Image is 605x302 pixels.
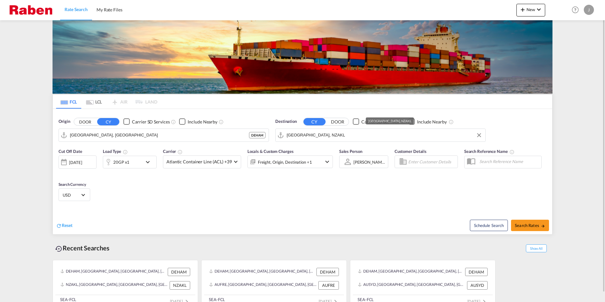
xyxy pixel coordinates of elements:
[56,95,81,109] md-tab-item: FCL
[535,6,543,13] md-icon: icon-chevron-down
[59,129,269,142] md-input-container: Hamburg, DEHAM
[219,119,224,124] md-icon: Unchecked: Ignores neighbouring ports when fetching rates.Checked : Includes neighbouring ports w...
[171,119,176,124] md-icon: Unchecked: Search for CY (Container Yard) services for all selected carriers.Checked : Search for...
[81,95,107,109] md-tab-item: LCL
[123,118,170,125] md-checkbox: Checkbox No Ink
[395,149,427,154] span: Customer Details
[209,268,315,276] div: DEHAM, Hamburg, Germany, Western Europe, Europe
[339,149,362,154] span: Sales Person
[249,132,265,138] div: DEHAM
[103,149,128,154] span: Load Type
[123,149,128,154] md-icon: icon-information-outline
[353,160,431,165] div: [PERSON_NAME] ([GEOGRAPHIC_DATA])
[179,118,217,125] md-checkbox: Checkbox No Ink
[247,155,333,168] div: Freight Origin Destination Factory Stuffingicon-chevron-down
[53,109,552,234] div: Origin DOOR CY Checkbox No InkUnchecked: Search for CY (Container Yard) services for all selected...
[53,241,112,255] div: Recent Searches
[509,149,515,154] md-icon: Your search will be saved by the below given name
[70,130,249,140] input: Search by Port
[408,157,456,167] input: Enter Customer Details
[474,130,484,140] button: Clear Input
[467,281,488,289] div: AUSYD
[59,168,63,177] md-datepicker: Select
[9,3,52,17] img: 56a1822070ee11ef8af4bf29ef0a0da2.png
[516,4,545,16] button: icon-plus 400-fgNewicon-chevron-down
[62,190,87,199] md-select: Select Currency: $ USDUnited States Dollar
[353,118,399,125] md-checkbox: Checkbox No Ink
[361,119,399,125] div: Carrier SD Services
[511,220,549,231] button: Search Ratesicon-arrow-right
[97,7,122,12] span: My Rate Files
[55,245,63,253] md-icon: icon-backup-restore
[303,118,326,125] button: CY
[60,268,166,276] div: DEHAM, Hamburg, Germany, Western Europe, Europe
[59,155,97,169] div: [DATE]
[63,192,80,198] span: USD
[287,130,482,140] input: Search by Port
[515,223,545,228] span: Search Rates
[62,223,72,228] span: Reset
[519,7,543,12] span: New
[323,158,331,166] md-icon: icon-chevron-down
[209,281,317,289] div: AUFRE, Fremantle, Australia, Oceania, Oceania
[353,157,386,167] md-select: Sales Person: Julian Straube (germany)
[188,119,217,125] div: Include Nearby
[53,20,552,94] img: LCL+%26+FCL+BACKGROUND.png
[541,224,545,228] md-icon: icon-arrow-right
[276,129,485,142] md-input-container: Auckland, NZAKL
[60,281,168,289] div: NZAKL, Auckland, New Zealand, Oceania, Oceania
[170,281,190,289] div: NZAKL
[570,4,581,15] span: Help
[465,268,488,276] div: DEHAM
[449,119,454,124] md-icon: Unchecked: Ignores neighbouring ports when fetching rates.Checked : Includes neighbouring ports w...
[163,149,183,154] span: Carrier
[59,149,82,154] span: Cut Off Date
[358,268,464,276] div: DEHAM, Hamburg, Germany, Western Europe, Europe
[247,149,294,154] span: Locals & Custom Charges
[470,220,508,231] button: Note: By default Schedule search will only considerorigin ports, destination ports and cut off da...
[166,159,232,165] span: Atlantic Container Line (ACL) +39
[56,95,157,109] md-pagination-wrapper: Use the left and right arrow keys to navigate between tabs
[69,160,82,165] div: [DATE]
[59,182,86,187] span: Search Currency
[368,117,411,124] div: [GEOGRAPHIC_DATA], NZAKL
[168,268,190,276] div: DEHAM
[113,158,129,167] div: 20GP x1
[74,118,96,125] button: DOOR
[316,268,339,276] div: DEHAM
[327,118,349,125] button: DOOR
[56,223,62,229] md-icon: icon-refresh
[318,281,339,289] div: AUFRE
[144,158,155,166] md-icon: icon-chevron-down
[178,149,183,154] md-icon: The selected Trucker/Carrierwill be displayed in the rate results If the rates are from another f...
[526,244,547,252] span: Show All
[132,119,170,125] div: Carrier SD Services
[56,222,72,229] div: icon-refreshReset
[417,119,447,125] div: Include Nearby
[570,4,584,16] div: Help
[275,118,297,125] span: Destination
[103,156,157,168] div: 20GP x1icon-chevron-down
[476,157,541,166] input: Search Reference Name
[59,118,70,125] span: Origin
[584,5,594,15] div: J
[258,158,312,167] div: Freight Origin Destination Factory Stuffing
[65,7,88,12] span: Rate Search
[97,118,119,125] button: CY
[358,281,465,289] div: AUSYD, Sydney, Australia, Oceania, Oceania
[409,118,447,125] md-checkbox: Checkbox No Ink
[519,6,527,13] md-icon: icon-plus 400-fg
[464,149,515,154] span: Search Reference Name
